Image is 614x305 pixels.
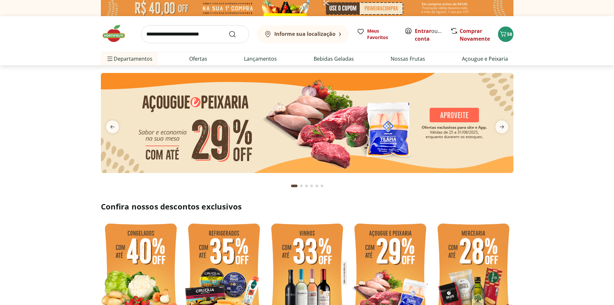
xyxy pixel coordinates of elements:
button: Menu [106,51,114,66]
a: Meus Favoritos [357,28,397,41]
b: Informe sua localização [274,30,336,37]
button: Current page from fs-carousel [290,178,299,194]
button: Informe sua localização [257,25,349,43]
a: Nossas Frutas [391,55,425,63]
button: previous [101,120,124,133]
span: Meus Favoritos [367,28,397,41]
button: Go to page 3 from fs-carousel [304,178,309,194]
a: Lançamentos [244,55,277,63]
button: Go to page 5 from fs-carousel [314,178,319,194]
button: Go to page 6 from fs-carousel [319,178,325,194]
input: search [141,25,249,43]
a: Bebidas Geladas [314,55,354,63]
button: Go to page 4 from fs-carousel [309,178,314,194]
h2: Confira nossos descontos exclusivos [101,201,513,212]
button: next [490,120,513,133]
span: ou [415,27,443,43]
span: 58 [507,31,512,37]
a: Comprar Novamente [460,27,490,42]
button: Carrinho [498,26,513,42]
img: açougue [101,73,513,173]
a: Açougue e Peixaria [462,55,508,63]
a: Entrar [415,27,431,35]
button: Go to page 2 from fs-carousel [299,178,304,194]
a: Criar conta [415,27,450,42]
button: Submit Search [229,30,244,38]
img: Hortifruti [101,24,133,43]
a: Ofertas [189,55,207,63]
span: Departamentos [106,51,152,66]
